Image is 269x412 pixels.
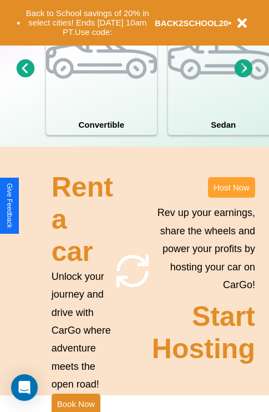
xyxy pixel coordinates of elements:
h4: Convertible [46,114,157,135]
h2: Rent a car [52,171,113,268]
h2: Start Hosting [152,300,255,365]
p: Rev up your earnings, share the wheels and power your profits by hosting your car on CarGo! [152,204,255,294]
b: BACK2SCHOOL20 [155,18,229,28]
div: Open Intercom Messenger [11,374,38,401]
div: Give Feedback [6,183,13,228]
button: Back to School savings of 20% in select cities! Ends [DATE] 10am PT.Use code: [21,6,155,40]
p: Unlock your journey and drive with CarGo where adventure meets the open road! [52,268,113,394]
button: Host Now [208,177,255,198]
